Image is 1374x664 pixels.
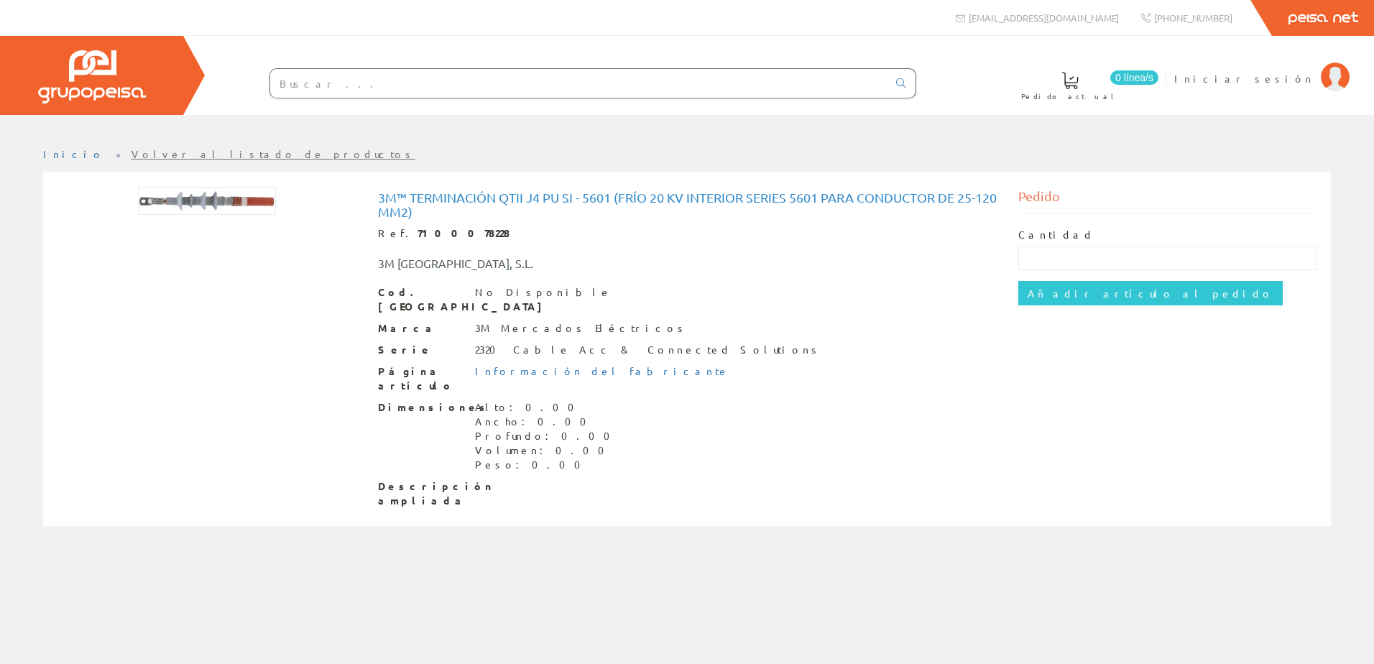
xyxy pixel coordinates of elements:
div: Alto: 0.00 [475,400,619,415]
label: Cantidad [1018,228,1094,242]
span: Marca [378,321,464,336]
div: 3M [GEOGRAPHIC_DATA], S.L. [367,255,741,272]
div: Peso: 0.00 [475,458,619,472]
h1: 3M™ Terminación QTII J4 PU SI - 5601 (Frío 20 kV Interior series 5601 para conductor de 25-120 mm2) [378,190,997,219]
div: Ref. [378,226,997,241]
div: Profundo: 0.00 [475,429,619,443]
strong: 7100078228 [418,226,510,239]
div: Ancho: 0.00 [475,415,619,429]
div: No Disponible [475,285,612,300]
span: Cod. [GEOGRAPHIC_DATA] [378,285,464,314]
span: Dimensiones [378,400,464,415]
input: Buscar ... [270,69,887,98]
a: Información del fabricante [475,364,729,377]
img: Grupo Peisa [38,50,146,103]
div: Volumen: 0.00 [475,443,619,458]
span: [PHONE_NUMBER] [1154,11,1232,24]
a: Inicio [43,147,104,160]
a: Volver al listado de productos [132,147,415,160]
div: 2320 Cable Acc & Connected Solutions [475,343,821,357]
span: Descripción ampliada [378,479,464,508]
span: Página artículo [378,364,464,393]
span: Pedido actual [1021,89,1119,103]
span: Iniciar sesión [1174,71,1314,86]
span: Serie [378,343,464,357]
img: Foto artículo 3M™ Terminación QTII J4 PU SI - 5601 (Frío 20 kV Interior series 5601 para conducto... [138,187,276,215]
span: 0 línea/s [1110,70,1158,85]
a: Iniciar sesión [1174,60,1350,73]
div: Pedido [1018,187,1317,213]
span: [EMAIL_ADDRESS][DOMAIN_NAME] [969,11,1119,24]
div: 3M Mercados Eléctricos [475,321,688,336]
input: Añadir artículo al pedido [1018,281,1283,305]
